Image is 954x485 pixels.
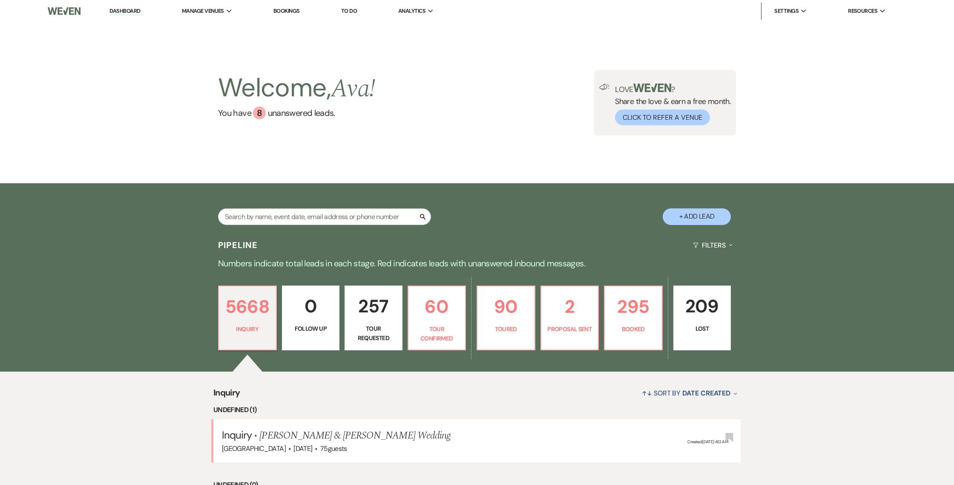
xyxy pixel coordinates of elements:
p: Proposal Sent [546,324,593,334]
h3: Pipeline [218,239,258,251]
p: Lost [679,324,726,333]
p: Tour Requested [350,324,397,343]
button: + Add Lead [663,208,731,225]
a: Bookings [273,7,300,14]
a: 90Toured [477,286,535,350]
p: 295 [610,292,657,321]
p: Numbers indicate total leads in each stage. Red indicates leads with unanswered inbound messages. [170,257,784,270]
button: Filters [690,234,736,257]
button: Sort By Date Created [638,382,741,404]
span: [DATE] [293,444,312,453]
a: 2Proposal Sent [540,286,599,350]
p: 0 [287,292,334,320]
span: Settings [774,7,799,15]
img: weven-logo-green.svg [633,84,671,92]
span: Manage Venues [182,7,224,15]
p: 90 [483,292,529,321]
span: Date Created [682,389,730,398]
span: [GEOGRAPHIC_DATA] [222,444,286,453]
p: Follow Up [287,324,334,333]
a: 257Tour Requested [345,286,402,350]
span: Resources [848,7,877,15]
p: 60 [414,292,460,321]
p: 209 [679,292,726,320]
a: 295Booked [604,286,663,350]
li: undefined (1) [213,404,741,416]
img: loud-speaker-illustration.svg [599,84,610,90]
p: 2 [546,292,593,321]
div: Share the love & earn a free month. [610,84,731,125]
p: Toured [483,324,529,334]
span: Ava ! [331,69,375,108]
a: Dashboard [109,7,140,15]
button: Click to Refer a Venue [615,110,710,125]
span: Inquiry [213,386,240,404]
a: To Do [341,7,357,14]
input: Search by name, event date, email address or phone number [218,208,431,225]
a: 209Lost [673,286,731,350]
p: Booked [610,324,657,334]
a: You have 8 unanswered leads. [218,107,375,119]
a: 5668Inquiry [218,286,277,350]
span: 75 guests [320,444,347,453]
span: [PERSON_NAME] & [PERSON_NAME] Wedding [259,428,450,443]
div: 8 [253,107,266,119]
p: Tour Confirmed [414,324,460,344]
a: 60Tour Confirmed [408,286,466,350]
span: Inquiry [222,428,252,442]
p: 5668 [224,292,271,321]
img: Weven Logo [48,2,80,20]
p: Inquiry [224,324,271,334]
p: 257 [350,292,397,320]
p: Love ? [615,84,731,93]
h2: Welcome, [218,70,375,107]
span: ↑↓ [642,389,652,398]
span: Created: [DATE] 4:12 AM [687,439,728,445]
a: 0Follow Up [282,286,340,350]
span: Analytics [398,7,425,15]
